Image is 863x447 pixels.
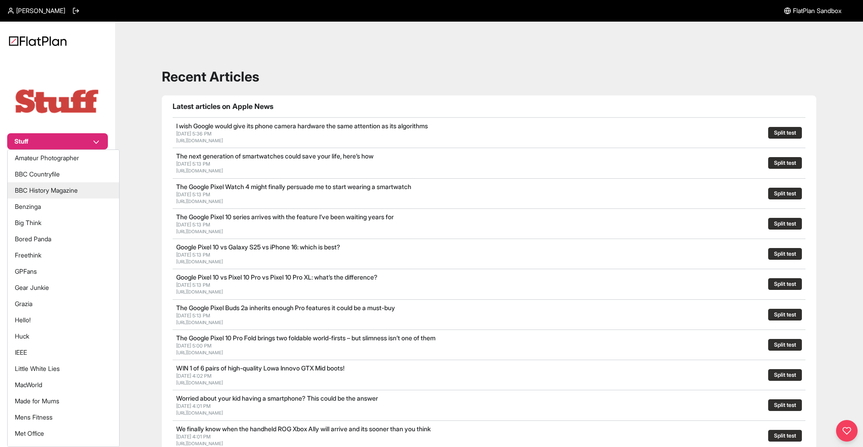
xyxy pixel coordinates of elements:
[8,377,119,393] button: MacWorld
[8,344,119,361] button: IEEE
[8,296,119,312] button: Grazia
[8,150,119,166] button: Amateur Photographer
[8,425,119,442] button: Met Office
[8,409,119,425] button: Mens Fitness
[8,199,119,215] button: Benzinga
[8,247,119,263] button: Freethink
[8,166,119,182] button: BBC Countryfile
[8,280,119,296] button: Gear Junkie
[8,263,119,280] button: GPFans
[8,312,119,328] button: Hello!
[7,149,120,447] div: Stuff
[8,182,119,199] button: BBC History Magazine
[8,328,119,344] button: Huck
[8,361,119,377] button: Little White Lies
[8,231,119,247] button: Bored Panda
[7,133,108,149] button: Stuff
[8,393,119,409] button: Made for Mums
[8,215,119,231] button: Big Think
